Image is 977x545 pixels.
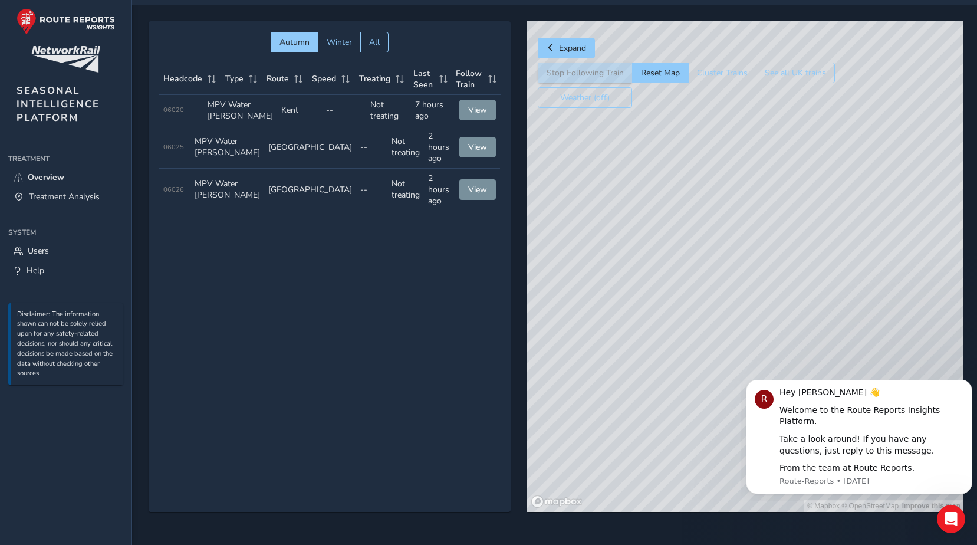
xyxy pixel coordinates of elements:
[8,168,123,187] a: Overview
[8,241,123,261] a: Users
[38,6,222,18] div: Hey [PERSON_NAME] 👋
[387,169,424,211] td: Not treating
[163,143,184,152] span: 06025
[17,84,100,124] span: SEASONAL INTELLIGENCE PLATFORM
[937,505,965,533] iframe: Intercom live chat
[356,169,387,211] td: --
[17,310,117,379] p: Disclaimer: The information shown can not be solely relied upon for any safety-related decisions,...
[264,169,356,211] td: [GEOGRAPHIC_DATA]
[14,9,32,28] div: Profile image for Route-Reports
[468,184,487,195] span: View
[38,96,222,106] p: Message from Route-Reports, sent 3d ago
[163,73,202,84] span: Headcode
[468,142,487,153] span: View
[28,245,49,257] span: Users
[38,6,222,94] div: Message content
[279,37,310,48] span: Autumn
[559,42,586,54] span: Expand
[632,63,688,83] button: Reset Map
[38,82,222,94] div: From the team at Route Reports.
[31,46,100,73] img: customer logo
[387,126,424,169] td: Not treating
[424,169,455,211] td: 2 hours ago
[17,8,115,35] img: rr logo
[277,95,322,126] td: Kent
[327,37,352,48] span: Winter
[203,95,277,126] td: MPV Water [PERSON_NAME]
[8,150,123,168] div: Treatment
[359,73,390,84] span: Treating
[459,179,496,200] button: View
[190,126,264,169] td: MPV Water [PERSON_NAME]
[756,63,835,83] button: See all UK trains
[38,53,222,76] div: Take a look around! If you have any questions, just reply to this message.
[8,224,123,241] div: System
[411,95,456,126] td: 7 hours ago
[163,185,184,194] span: 06026
[459,100,496,120] button: View
[468,104,487,116] span: View
[264,126,356,169] td: [GEOGRAPHIC_DATA]
[413,68,435,90] span: Last Seen
[459,137,496,157] button: View
[369,37,380,48] span: All
[190,169,264,211] td: MPV Water [PERSON_NAME]
[322,95,367,126] td: --
[360,32,389,52] button: All
[8,187,123,206] a: Treatment Analysis
[267,73,289,84] span: Route
[424,126,455,169] td: 2 hours ago
[225,73,244,84] span: Type
[38,24,222,47] div: Welcome to the Route Reports Insights Platform.
[271,32,318,52] button: Autumn
[27,265,44,276] span: Help
[538,38,595,58] button: Expand
[356,126,387,169] td: --
[366,95,411,126] td: Not treating
[29,191,100,202] span: Treatment Analysis
[28,172,64,183] span: Overview
[456,68,484,90] span: Follow Train
[318,32,360,52] button: Winter
[688,63,756,83] button: Cluster Trains
[8,261,123,280] a: Help
[538,87,632,108] button: Weather (off)
[312,73,336,84] span: Speed
[741,380,977,501] iframe: Intercom notifications message
[163,106,184,114] span: 06020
